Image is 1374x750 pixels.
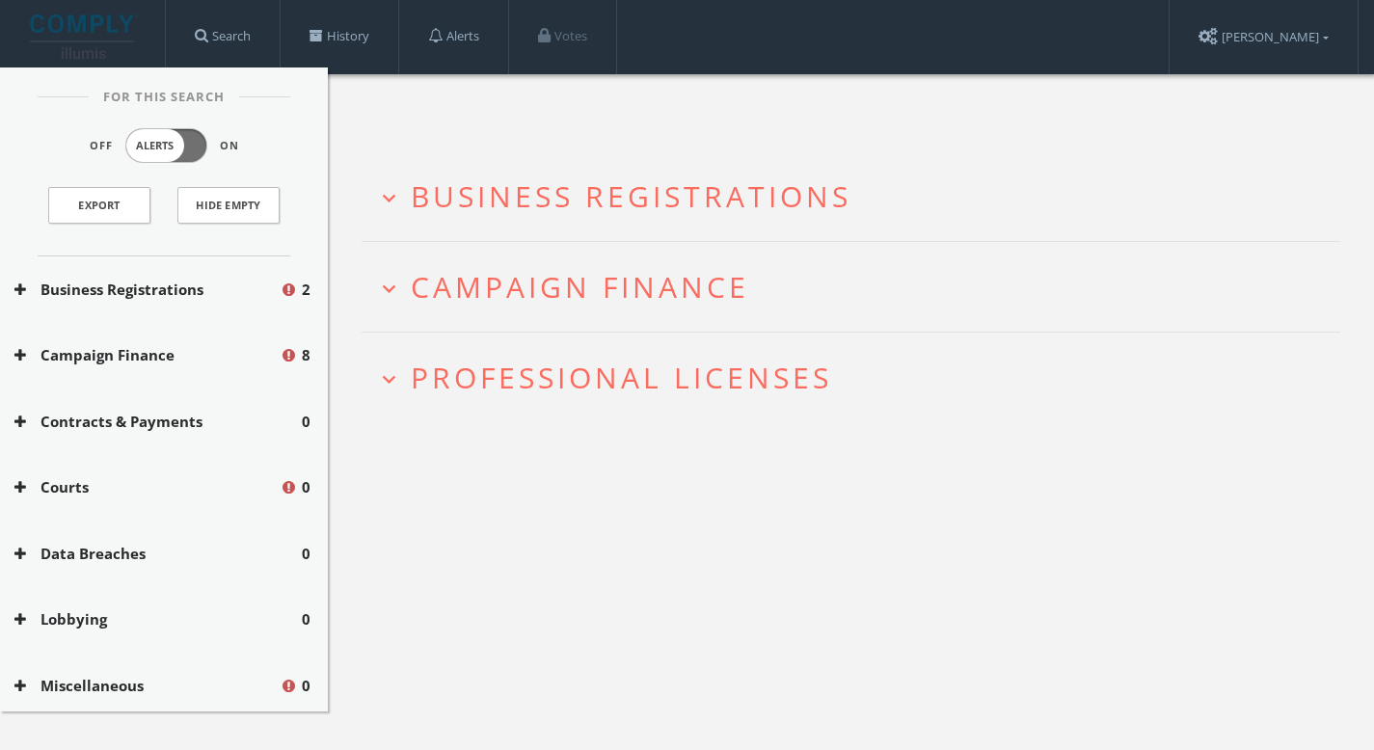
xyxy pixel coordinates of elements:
[14,675,280,697] button: Miscellaneous
[302,411,310,433] span: 0
[302,476,310,498] span: 0
[14,411,302,433] button: Contracts & Payments
[302,608,310,630] span: 0
[48,187,150,224] a: Export
[376,271,1340,303] button: expand_moreCampaign Finance
[302,675,310,697] span: 0
[89,88,239,107] span: For This Search
[411,267,749,307] span: Campaign Finance
[411,358,832,397] span: Professional Licenses
[376,276,402,302] i: expand_more
[14,344,280,366] button: Campaign Finance
[30,14,138,59] img: illumis
[302,543,310,565] span: 0
[177,187,280,224] button: Hide Empty
[14,476,280,498] button: Courts
[376,180,1340,212] button: expand_moreBusiness Registrations
[376,366,402,392] i: expand_more
[90,138,113,154] span: Off
[14,279,280,301] button: Business Registrations
[411,176,851,216] span: Business Registrations
[302,344,310,366] span: 8
[14,543,302,565] button: Data Breaches
[14,608,302,630] button: Lobbying
[220,138,239,154] span: On
[302,279,310,301] span: 2
[376,185,402,211] i: expand_more
[376,362,1340,393] button: expand_moreProfessional Licenses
